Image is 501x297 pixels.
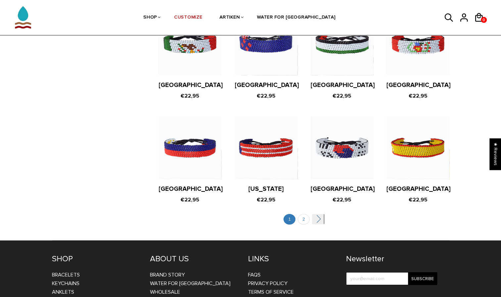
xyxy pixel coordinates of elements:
a: [GEOGRAPHIC_DATA] [311,81,375,89]
a: Anklets [52,289,74,295]
h4: SHOP [52,254,140,264]
h4: ABOUT US [150,254,238,264]
a: 2 [298,214,310,225]
a: WATER FOR [GEOGRAPHIC_DATA] [150,280,230,287]
a: [US_STATE] [248,185,284,193]
a: Bracelets [52,272,80,278]
a: [GEOGRAPHIC_DATA] [386,185,451,193]
span: €22,95 [408,196,427,203]
a: Keychains [52,280,79,287]
a: SHOP [143,0,157,35]
input: Subscribe [408,272,437,285]
a: Terms of Service [248,289,294,295]
a: 0 [481,17,487,23]
span: €22,95 [332,93,351,99]
span: €22,95 [180,93,199,99]
a: [GEOGRAPHIC_DATA] [159,81,223,89]
a: [GEOGRAPHIC_DATA] [159,185,223,193]
a: Privacy Policy [248,280,287,287]
a: ARTIKEN [220,0,240,35]
a: [GEOGRAPHIC_DATA] [234,81,299,89]
a:  [312,214,324,224]
a: [GEOGRAPHIC_DATA] [311,185,375,193]
span: €22,95 [332,196,351,203]
h4: LINKS [248,254,336,264]
input: your@email.com [346,272,437,285]
span: €22,95 [257,196,276,203]
a: [GEOGRAPHIC_DATA] [386,81,451,89]
h4: Newsletter [346,254,437,264]
a: WHOLESALE [150,289,180,295]
a: CUSTOMIZE [174,0,202,35]
span: €22,95 [257,93,276,99]
a: FAQs [248,272,261,278]
div: Click to open Judge.me floating reviews tab [490,138,501,170]
a: BRAND STORY [150,272,185,278]
a: 1 [283,214,295,225]
span: 0 [481,16,487,24]
span: €22,95 [180,196,199,203]
a: WATER FOR [GEOGRAPHIC_DATA] [257,0,335,35]
span: €22,95 [408,93,427,99]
